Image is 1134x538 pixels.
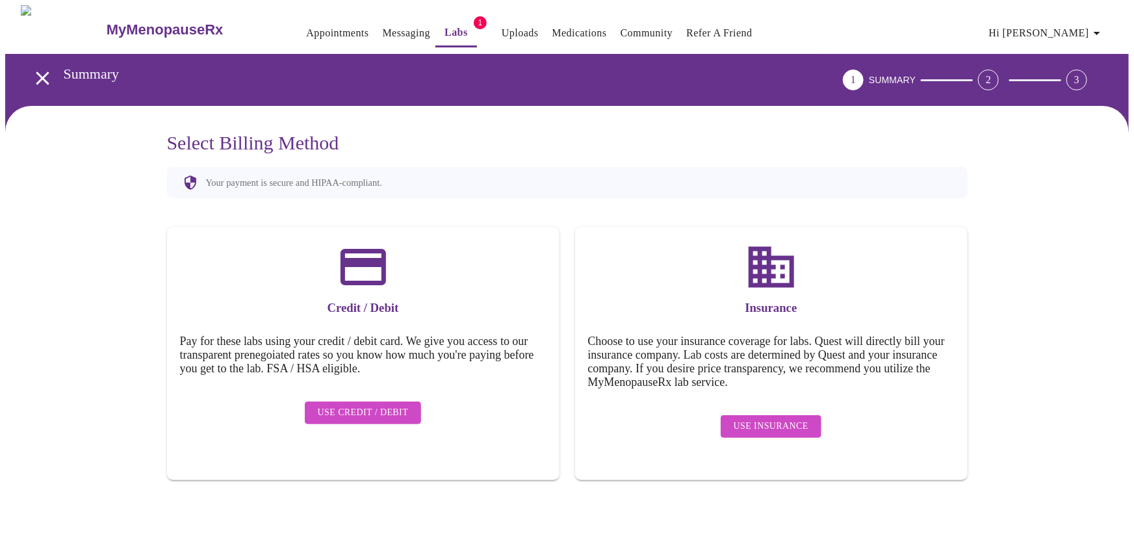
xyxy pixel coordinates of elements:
[721,415,821,438] button: Use Insurance
[305,402,422,424] button: Use Credit / Debit
[64,66,771,83] h3: Summary
[23,59,62,97] button: open drawer
[496,20,544,46] button: Uploads
[105,7,275,53] a: MyMenopauseRx
[180,335,547,376] h5: Pay for these labs using your credit / debit card. We give you access to our transparent prenegoi...
[306,24,368,42] a: Appointments
[107,21,224,38] h3: MyMenopauseRx
[445,23,468,42] a: Labs
[378,20,435,46] button: Messaging
[686,24,753,42] a: Refer a Friend
[978,70,999,90] div: 2
[869,75,916,85] span: SUMMARY
[383,24,430,42] a: Messaging
[621,24,673,42] a: Community
[989,24,1105,42] span: Hi [PERSON_NAME]
[1066,70,1087,90] div: 3
[301,20,374,46] button: Appointments
[547,20,612,46] button: Medications
[435,19,477,47] button: Labs
[734,418,808,435] span: Use Insurance
[984,20,1110,46] button: Hi [PERSON_NAME]
[681,20,758,46] button: Refer a Friend
[21,5,105,54] img: MyMenopauseRx Logo
[180,301,547,315] h3: Credit / Debit
[552,24,607,42] a: Medications
[843,70,864,90] div: 1
[588,335,955,389] h5: Choose to use your insurance coverage for labs. Quest will directly bill your insurance company. ...
[502,24,539,42] a: Uploads
[318,405,409,421] span: Use Credit / Debit
[474,16,487,29] span: 1
[167,132,968,154] h3: Select Billing Method
[206,177,382,188] p: Your payment is secure and HIPAA-compliant.
[615,20,678,46] button: Community
[588,301,955,315] h3: Insurance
